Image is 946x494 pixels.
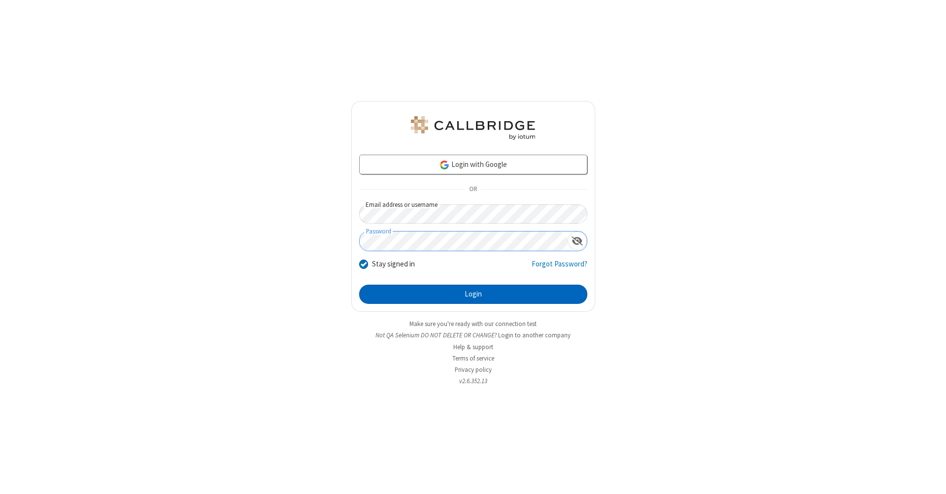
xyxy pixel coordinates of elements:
[453,343,493,351] a: Help & support
[372,259,415,270] label: Stay signed in
[409,320,537,328] a: Make sure you're ready with our connection test
[409,116,537,140] img: QA Selenium DO NOT DELETE OR CHANGE
[498,330,571,340] button: Login to another company
[359,204,587,224] input: Email address or username
[351,330,595,340] li: Not QA Selenium DO NOT DELETE OR CHANGE?
[532,259,587,277] a: Forgot Password?
[359,155,587,174] a: Login with Google
[455,365,492,374] a: Privacy policy
[452,354,494,362] a: Terms of service
[351,376,595,386] li: v2.6.352.13
[439,160,450,170] img: google-icon.png
[360,231,568,251] input: Password
[465,183,481,197] span: OR
[359,285,587,304] button: Login
[568,231,587,250] div: Show password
